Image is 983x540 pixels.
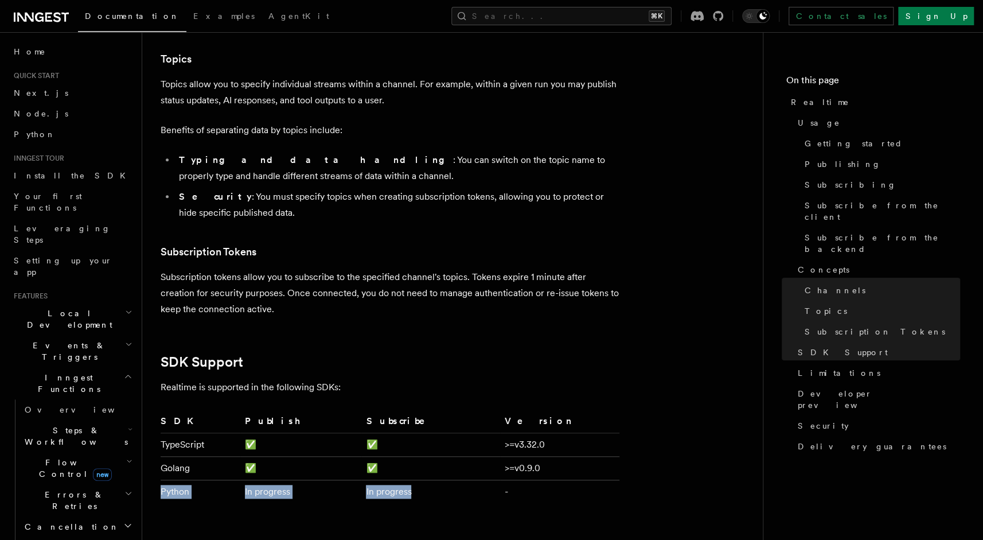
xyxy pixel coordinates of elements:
span: Security [798,420,849,432]
a: Security [793,415,960,436]
td: TypeScript [161,433,240,456]
button: Toggle dark mode [742,9,770,23]
td: - [500,480,619,503]
p: Subscription tokens allow you to subscribe to the specified channel's topics. Tokens expire 1 min... [161,269,619,317]
span: Delivery guarantees [798,441,946,452]
a: Your first Functions [9,186,135,218]
button: Events & Triggers [9,335,135,367]
a: Delivery guarantees [793,436,960,457]
span: Usage [798,117,840,129]
span: Next.js [14,88,68,98]
th: Version [500,414,619,433]
span: Install the SDK [14,171,132,180]
span: Quick start [9,71,59,80]
span: Leveraging Steps [14,224,111,244]
td: Python [161,480,240,503]
a: Getting started [800,133,960,154]
a: Node.js [9,103,135,124]
a: Contact sales [789,7,894,25]
a: Examples [186,3,262,31]
td: ✅ [240,433,362,456]
th: Subscribe [361,414,500,433]
span: SDK Support [798,347,888,358]
td: ✅ [361,433,500,456]
a: Subscribe from the client [800,195,960,227]
span: Overview [25,405,143,414]
li: : You must specify topics when creating subscription tokens, allowing you to protect or hide spec... [175,189,619,221]
a: Topics [800,301,960,321]
a: Sign Up [898,7,974,25]
span: Inngest tour [9,154,64,163]
a: Publishing [800,154,960,174]
a: Subscription Tokens [800,321,960,342]
a: Next.js [9,83,135,103]
a: Documentation [78,3,186,32]
span: Examples [193,11,255,21]
p: Benefits of separating data by topics include: [161,122,619,138]
span: Setting up your app [14,256,112,277]
span: Local Development [9,308,125,331]
p: Topics allow you to specify individual streams within a channel. For example, within a given run ... [161,76,619,108]
strong: Typing and data handling [179,154,453,165]
a: Channels [800,280,960,301]
span: Subscribe from the client [805,200,960,223]
td: In progress [240,480,362,503]
button: Errors & Retries [20,484,135,516]
td: ✅ [361,456,500,480]
button: Local Development [9,303,135,335]
span: Subscription Tokens [805,326,945,337]
span: Concepts [798,264,849,275]
a: Developer preview [793,383,960,415]
a: Overview [20,399,135,420]
span: Node.js [14,109,68,118]
a: Concepts [793,259,960,280]
a: Leveraging Steps [9,218,135,250]
a: SDK Support [793,342,960,363]
a: Usage [793,112,960,133]
button: Flow Controlnew [20,452,135,484]
span: Subscribing [805,179,896,191]
th: SDK [161,414,240,433]
button: Cancellation [20,516,135,537]
span: Features [9,292,48,301]
a: Subscribe from the backend [800,227,960,259]
button: Search...⌘K [451,7,672,25]
span: Steps & Workflows [20,425,128,448]
span: Inngest Functions [9,372,124,395]
span: AgentKit [268,11,329,21]
a: Install the SDK [9,165,135,186]
span: Developer preview [798,388,960,411]
span: Documentation [85,11,180,21]
a: Topics [161,51,192,67]
td: In progress [361,480,500,503]
td: Golang [161,456,240,480]
span: Python [14,130,56,139]
span: Your first Functions [14,192,82,212]
a: Realtime [786,92,960,112]
button: Steps & Workflows [20,420,135,452]
span: Cancellation [20,521,119,533]
span: Events & Triggers [9,340,125,363]
span: Realtime [791,96,849,108]
button: Inngest Functions [9,367,135,399]
kbd: ⌘K [649,10,665,22]
strong: Security [179,191,252,202]
a: Subscription Tokens [161,244,256,260]
a: Limitations [793,363,960,383]
a: AgentKit [262,3,336,31]
th: Publish [240,414,362,433]
span: Channels [805,285,865,296]
a: Subscribing [800,174,960,195]
span: Topics [805,305,847,317]
span: Limitations [798,367,880,379]
td: ✅ [240,456,362,480]
span: Subscribe from the backend [805,232,960,255]
td: >=v0.9.0 [500,456,619,480]
h4: On this page [786,73,960,92]
td: >=v3.32.0 [500,433,619,456]
p: Realtime is supported in the following SDKs: [161,379,619,395]
span: new [93,468,112,481]
span: Getting started [805,138,903,149]
span: Flow Control [20,457,126,480]
span: Home [14,46,46,57]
